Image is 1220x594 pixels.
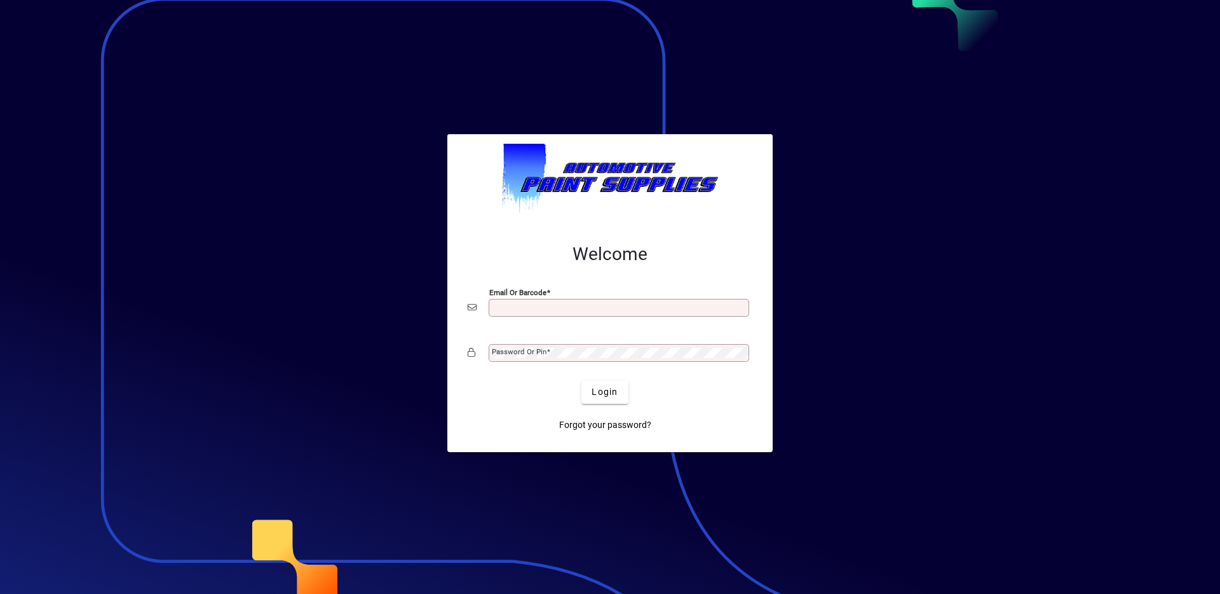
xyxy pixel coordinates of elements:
[468,244,752,265] h2: Welcome
[559,418,651,432] span: Forgot your password?
[592,385,618,399] span: Login
[492,347,546,356] mat-label: Password or Pin
[581,381,628,404] button: Login
[489,287,546,296] mat-label: Email or Barcode
[554,414,656,437] a: Forgot your password?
